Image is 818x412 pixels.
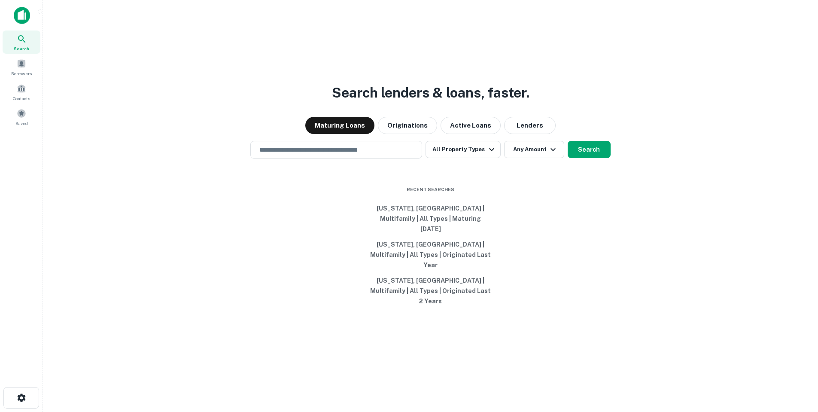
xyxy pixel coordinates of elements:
[366,201,495,237] button: [US_STATE], [GEOGRAPHIC_DATA] | Multifamily | All Types | Maturing [DATE]
[568,141,611,158] button: Search
[3,31,40,54] a: Search
[775,343,818,385] iframe: Chat Widget
[441,117,501,134] button: Active Loans
[11,70,32,77] span: Borrowers
[14,7,30,24] img: capitalize-icon.png
[366,273,495,309] button: [US_STATE], [GEOGRAPHIC_DATA] | Multifamily | All Types | Originated Last 2 Years
[504,117,556,134] button: Lenders
[3,80,40,104] a: Contacts
[366,186,495,193] span: Recent Searches
[13,95,30,102] span: Contacts
[3,55,40,79] a: Borrowers
[426,141,500,158] button: All Property Types
[305,117,374,134] button: Maturing Loans
[332,82,529,103] h3: Search lenders & loans, faster.
[14,45,29,52] span: Search
[3,105,40,128] a: Saved
[15,120,28,127] span: Saved
[378,117,437,134] button: Originations
[504,141,564,158] button: Any Amount
[366,237,495,273] button: [US_STATE], [GEOGRAPHIC_DATA] | Multifamily | All Types | Originated Last Year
